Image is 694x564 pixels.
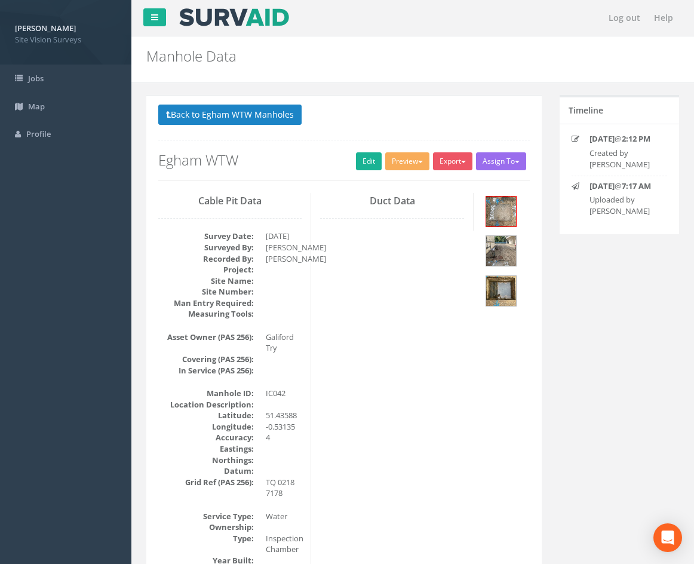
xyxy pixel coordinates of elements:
[569,106,603,115] h5: Timeline
[622,180,651,191] strong: 7:17 AM
[15,20,116,45] a: [PERSON_NAME] Site Vision Surveys
[476,152,526,170] button: Assign To
[158,421,254,433] dt: Longitude:
[28,101,45,112] span: Map
[158,332,254,343] dt: Asset Owner (PAS 256):
[158,522,254,533] dt: Ownership:
[158,275,254,287] dt: Site Name:
[28,73,44,84] span: Jobs
[433,152,472,170] button: Export
[158,465,254,477] dt: Datum:
[266,533,302,555] dd: Inspection Chamber
[589,180,667,192] p: @
[266,388,302,399] dd: IC042
[158,533,254,544] dt: Type:
[158,264,254,275] dt: Project:
[486,236,516,266] img: 6ca201ad-2f8c-1969-b09b-43d16c26091e_628aa6b7-0c39-de6a-f679-108911ef7f38_thumb.jpg
[158,399,254,410] dt: Location Description:
[158,432,254,443] dt: Accuracy:
[158,443,254,455] dt: Eastings:
[589,180,615,191] strong: [DATE]
[266,242,302,253] dd: [PERSON_NAME]
[15,34,116,45] span: Site Vision Surveys
[158,308,254,320] dt: Measuring Tools:
[486,197,516,226] img: 6ca201ad-2f8c-1969-b09b-43d16c26091e_88cc0574-968f-a6e0-6e93-f21e825e61c5_thumb.jpg
[158,152,530,168] h2: Egham WTW
[158,388,254,399] dt: Manhole ID:
[158,298,254,309] dt: Man Entry Required:
[385,152,429,170] button: Preview
[266,432,302,443] dd: 4
[622,133,650,144] strong: 2:12 PM
[15,23,76,33] strong: [PERSON_NAME]
[158,511,254,522] dt: Service Type:
[158,196,302,207] h3: Cable Pit Data
[158,231,254,242] dt: Survey Date:
[146,48,679,64] h2: Manhole Data
[158,455,254,466] dt: Northings:
[653,523,682,552] div: Open Intercom Messenger
[589,148,667,170] p: Created by [PERSON_NAME]
[158,242,254,253] dt: Surveyed By:
[356,152,382,170] a: Edit
[486,276,516,306] img: 6ca201ad-2f8c-1969-b09b-43d16c26091e_ccacdc9e-b96f-6296-4053-75defd0c9793_thumb.jpg
[320,196,463,207] h3: Duct Data
[266,231,302,242] dd: [DATE]
[158,253,254,265] dt: Recorded By:
[158,354,254,365] dt: Covering (PAS 256):
[266,511,302,522] dd: Water
[266,477,302,499] dd: TQ 0218 7178
[266,253,302,265] dd: [PERSON_NAME]
[589,133,615,144] strong: [DATE]
[158,365,254,376] dt: In Service (PAS 256):
[266,421,302,433] dd: -0.53135
[26,128,51,139] span: Profile
[158,410,254,421] dt: Latitude:
[589,133,667,145] p: @
[158,105,302,125] button: Back to Egham WTW Manholes
[266,410,302,421] dd: 51.43588
[589,194,667,216] p: Uploaded by [PERSON_NAME]
[158,477,254,488] dt: Grid Ref (PAS 256):
[158,286,254,298] dt: Site Number:
[266,332,302,354] dd: Galiford Try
